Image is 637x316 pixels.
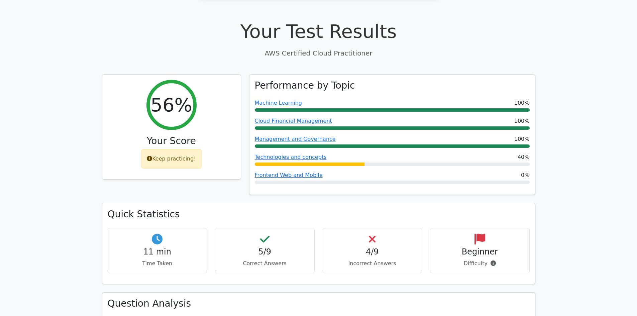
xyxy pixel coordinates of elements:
a: Machine Learning [255,100,302,106]
h3: Your Score [108,135,235,147]
h1: Your Test Results [102,20,535,42]
h2: 56% [150,94,192,116]
a: Cloud Financial Management [255,118,332,124]
p: Time Taken [113,259,202,268]
h4: 5/9 [221,247,309,257]
span: 100% [514,135,530,143]
span: 40% [518,153,530,161]
h4: 4/9 [328,247,417,257]
span: 0% [521,171,529,179]
h4: 11 min [113,247,202,257]
h3: Question Analysis [108,298,530,309]
p: Difficulty [436,259,524,268]
h3: Performance by Topic [255,80,355,91]
span: 100% [514,99,530,107]
div: Keep practicing! [141,149,202,169]
p: Correct Answers [221,259,309,268]
a: Technologies and concepts [255,154,327,160]
h3: Quick Statistics [108,209,530,220]
a: Frontend Web and Mobile [255,172,323,178]
p: AWS Certified Cloud Practitioner [102,48,535,58]
span: 100% [514,117,530,125]
a: Management and Governance [255,136,336,142]
h4: Beginner [436,247,524,257]
p: Incorrect Answers [328,259,417,268]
